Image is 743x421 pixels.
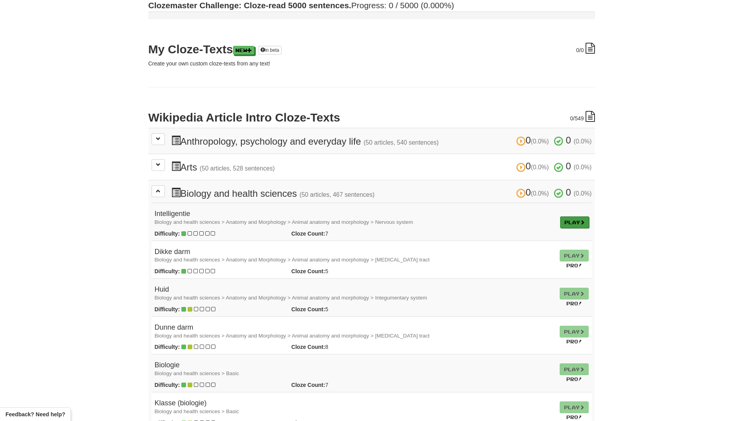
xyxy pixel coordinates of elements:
[531,190,549,197] small: (0.0%)
[566,414,582,420] small: Pro!
[566,263,582,268] small: Pro!
[286,343,388,351] div: 8
[560,216,589,228] a: Play
[155,268,180,274] strong: Difficulty:
[286,381,388,389] div: 7
[155,306,180,312] strong: Difficulty:
[148,60,595,67] p: Create your own custom cloze-texts from any text!
[171,161,592,172] h3: Arts
[570,115,573,122] span: 0
[155,399,553,415] h4: Klasse (biologie)
[531,138,549,145] small: (0.0%)
[5,410,65,418] span: Open feedback widget
[516,187,551,198] span: 0
[291,230,325,237] strong: Cloze Count:
[566,161,571,171] span: 0
[155,295,427,301] small: Biology and health sciences > Anatomy and Morphology > Animal anatomy and morphology > Integument...
[155,344,180,350] strong: Difficulty:
[155,219,413,225] small: Biology and health sciences > Anatomy and Morphology > Animal anatomy and morphology > Nervous sy...
[233,46,254,54] a: New
[574,164,592,171] small: (0.0%)
[566,376,582,382] small: Pro!
[286,305,388,313] div: 5
[363,139,439,146] small: (50 articles, 540 sentences)
[574,138,592,145] small: (0.0%)
[516,135,551,145] span: 0
[155,382,180,388] strong: Difficulty:
[570,111,595,122] div: /549
[155,230,180,237] strong: Difficulty:
[258,46,282,54] a: in beta
[200,165,275,172] small: (50 articles, 528 sentences)
[574,190,592,197] small: (0.0%)
[291,268,325,274] strong: Cloze Count:
[291,306,325,312] strong: Cloze Count:
[171,187,592,199] h3: Biology and health sciences
[148,43,595,56] h2: My Cloze-Texts
[566,187,571,198] span: 0
[155,210,553,226] h4: Intelligentie
[566,135,571,145] span: 0
[155,370,239,376] small: Biology and health sciences > Basic
[300,191,375,198] small: (50 articles, 467 sentences)
[566,339,582,344] small: Pro!
[531,164,549,171] small: (0.0%)
[516,161,551,171] span: 0
[291,382,325,388] strong: Cloze Count:
[148,1,454,10] span: Progress: 0 / 5000 (0.000%)
[291,344,325,350] strong: Cloze Count:
[286,230,388,238] div: 7
[566,301,582,306] small: Pro!
[155,333,430,339] small: Biology and health sciences > Anatomy and Morphology > Animal anatomy and morphology > [MEDICAL_D...
[286,267,388,275] div: 5
[171,135,592,147] h3: Anthropology, psychology and everyday life
[155,257,430,263] small: Biology and health sciences > Anatomy and Morphology > Animal anatomy and morphology > [MEDICAL_D...
[576,47,579,53] span: 0
[576,43,595,54] div: /0
[155,408,239,414] small: Biology and health sciences > Basic
[155,248,553,264] h4: Dikke darm
[155,286,553,301] h4: Huid
[148,1,351,10] strong: Clozemaster Challenge: Cloze-read 5000 sentences.
[155,361,553,377] h4: Biologie
[155,324,553,339] h4: Dunne darm
[148,111,595,124] h2: Wikipedia Article Intro Cloze-Texts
